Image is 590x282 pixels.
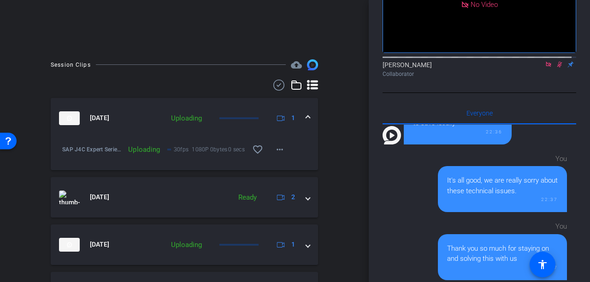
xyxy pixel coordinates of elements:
[166,113,206,124] div: Uploading
[383,70,576,78] div: Collaborator
[537,259,548,270] mat-icon: accessibility
[447,264,558,271] div: 22:37
[90,192,109,202] span: [DATE]
[51,98,318,138] mat-expansion-panel-header: thumb-nail[DATE]Uploading1
[438,154,567,164] div: You
[307,59,318,70] img: Session clips
[51,224,318,265] mat-expansion-panel-header: thumb-nail[DATE]Uploading1
[466,110,493,116] span: Everyone
[291,113,295,123] span: 1
[274,144,285,155] mat-icon: more_horiz
[124,145,165,154] div: Uploading
[62,145,124,154] span: SAP J4C Expert Series Recording-[PERSON_NAME]-2025-09-04-19-37-38-719-0
[90,240,109,249] span: [DATE]
[166,240,206,250] div: Uploading
[252,144,263,155] mat-icon: favorite_border
[51,138,318,170] div: thumb-nail[DATE]Uploading1
[174,145,192,154] span: 30fps
[291,59,302,70] mat-icon: cloud_upload
[234,192,261,203] div: Ready
[447,175,558,196] div: It's all good, we are really sorry about these technical issues.
[192,145,210,154] span: 1080P
[59,190,80,204] img: thumb-nail
[210,145,229,154] span: 0bytes
[383,126,401,144] img: Profile
[438,221,567,232] div: You
[291,59,302,70] span: Destinations for your clips
[59,111,80,125] img: thumb-nail
[383,60,576,78] div: [PERSON_NAME]
[447,243,558,264] div: Thank you so much for staying on and solving this with us
[51,60,91,69] div: Session Clips
[413,128,502,135] div: 22:36
[447,196,558,203] div: 22:37
[291,192,295,202] span: 2
[90,113,109,123] span: [DATE]
[59,238,80,252] img: thumb-nail
[291,240,295,249] span: 1
[228,145,247,154] span: 0 secs
[51,177,318,218] mat-expansion-panel-header: thumb-nail[DATE]Ready2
